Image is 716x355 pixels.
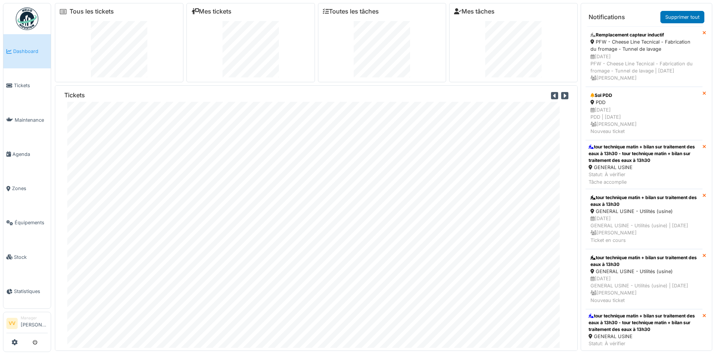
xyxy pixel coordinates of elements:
[12,185,48,192] span: Zones
[590,275,698,304] div: [DATE] GENERAL USINE - Utilités (usine) | [DATE] [PERSON_NAME] Nouveau ticket
[589,164,699,171] div: GENERAL USINE
[13,48,48,55] span: Dashboard
[586,87,702,140] a: Sol PDD PDD [DATE]PDD | [DATE] [PERSON_NAME]Nouveau ticket
[3,274,51,308] a: Statistiques
[323,8,379,15] a: Toutes les tâches
[14,254,48,261] span: Stock
[590,268,698,275] div: GENERAL USINE - Utilités (usine)
[191,8,232,15] a: Mes tickets
[589,313,699,333] div: tour technique matin + bilan sur traitement des eaux à 13h30 - tour technique matin + bilan sur t...
[3,68,51,103] a: Tickets
[586,140,702,189] a: tour technique matin + bilan sur traitement des eaux à 13h30 - tour technique matin + bilan sur t...
[3,34,51,68] a: Dashboard
[14,82,48,89] span: Tickets
[590,32,698,38] div: Remplacement capteur inductif
[3,240,51,274] a: Stock
[589,340,699,354] div: Statut: À vérifier Tâche assignée
[15,116,48,124] span: Maintenance
[590,99,698,106] div: PDD
[590,194,698,208] div: tour technique matin + bilan sur traitement des eaux à 13h30
[590,92,698,99] div: Sol PDD
[21,315,48,331] li: [PERSON_NAME]
[590,53,698,82] div: [DATE] PFW - Cheese Line Tecnical - Fabrication du fromage - Tunnel de lavage | [DATE] [PERSON_NAME]
[586,26,702,87] a: Remplacement capteur inductif PFW - Cheese Line Tecnical - Fabrication du fromage - Tunnel de lav...
[3,205,51,240] a: Équipements
[21,315,48,321] div: Manager
[64,92,85,99] h6: Tickets
[586,249,702,309] a: tour technique matin + bilan sur traitement des eaux à 13h30 GENERAL USINE - Utilités (usine) [DA...
[14,288,48,295] span: Statistiques
[590,215,698,244] div: [DATE] GENERAL USINE - Utilités (usine) | [DATE] [PERSON_NAME] Ticket en cours
[586,189,702,249] a: tour technique matin + bilan sur traitement des eaux à 13h30 GENERAL USINE - Utilités (usine) [DA...
[590,38,698,53] div: PFW - Cheese Line Tecnical - Fabrication du fromage - Tunnel de lavage
[590,254,698,268] div: tour technique matin + bilan sur traitement des eaux à 13h30
[589,171,699,185] div: Statut: À vérifier Tâche accomplie
[660,11,704,23] a: Supprimer tout
[6,315,48,333] a: VV Manager[PERSON_NAME]
[589,333,699,340] div: GENERAL USINE
[16,8,38,30] img: Badge_color-CXgf-gQk.svg
[3,103,51,137] a: Maintenance
[3,171,51,205] a: Zones
[3,137,51,171] a: Agenda
[6,318,18,329] li: VV
[70,8,114,15] a: Tous les tickets
[12,151,48,158] span: Agenda
[590,106,698,135] div: [DATE] PDD | [DATE] [PERSON_NAME] Nouveau ticket
[454,8,495,15] a: Mes tâches
[15,219,48,226] span: Équipements
[589,144,699,164] div: tour technique matin + bilan sur traitement des eaux à 13h30 - tour technique matin + bilan sur t...
[590,208,698,215] div: GENERAL USINE - Utilités (usine)
[589,14,625,21] h6: Notifications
